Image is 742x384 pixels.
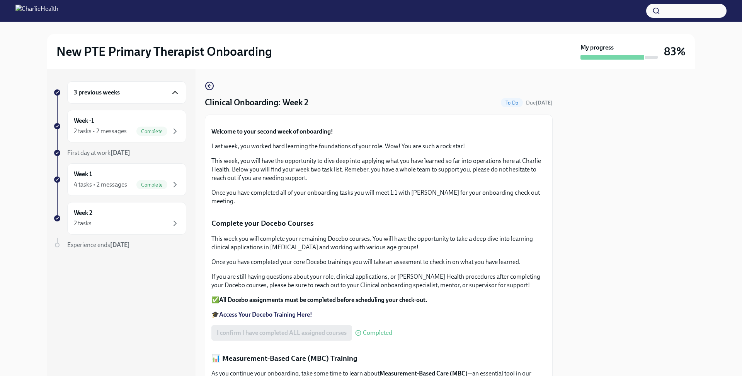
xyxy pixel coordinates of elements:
[211,218,546,228] p: Complete your Docebo Courses
[67,241,130,249] span: Experience ends
[53,110,186,142] a: Week -12 tasks • 2 messagesComplete
[15,5,58,17] img: CharlieHealth
[74,127,127,135] div: 2 tasks • 2 messages
[536,99,553,106] strong: [DATE]
[380,370,468,377] strong: Measurement-Based Care (MBC)
[211,157,546,182] p: This week, you will have the opportunity to dive deep into applying what you have learned so far ...
[526,99,553,106] span: Due
[111,149,130,156] strong: [DATE]
[211,296,546,304] p: ✅
[53,163,186,196] a: Week 14 tasks • 2 messagesComplete
[74,180,127,189] div: 4 tasks • 2 messages
[211,189,546,206] p: Once you have completed all of your onboarding tasks you will meet 1:1 with [PERSON_NAME] for you...
[74,219,92,228] div: 2 tasks
[136,129,167,134] span: Complete
[74,209,92,217] h6: Week 2
[211,353,546,363] p: 📊 Measurement-Based Care (MBC) Training
[363,330,392,336] span: Completed
[74,88,120,97] h6: 3 previous weeks
[67,81,186,104] div: 3 previous weeks
[211,128,333,135] strong: Welcome to your second week of onboarding!
[211,235,546,252] p: This week you will complete your remaining Docebo courses. You will have the opportunity to take ...
[74,170,92,178] h6: Week 1
[205,97,308,108] h4: Clinical Onboarding: Week 2
[580,43,614,52] strong: My progress
[219,311,312,318] a: Access Your Docebo Training Here!
[211,273,546,290] p: If you are still having questions about your role, clinical applications, or [PERSON_NAME] Health...
[211,310,546,319] p: 🎓
[526,99,553,106] span: September 14th, 2025 09:00
[110,241,130,249] strong: [DATE]
[67,149,130,156] span: First day at work
[219,296,427,303] strong: All Docebo assignments must be completed before scheduling your check-out.
[211,258,546,266] p: Once you have completed your core Docebo trainings you will take an assesment to check in on what...
[53,149,186,157] a: First day at work[DATE]
[56,44,272,59] h2: New PTE Primary Therapist Onboarding
[501,100,523,106] span: To Do
[74,117,94,125] h6: Week -1
[53,202,186,235] a: Week 22 tasks
[136,182,167,188] span: Complete
[664,45,686,58] h3: 83%
[211,142,546,151] p: Last week, you worked hard learning the foundations of your role. Wow! You are such a rock star!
